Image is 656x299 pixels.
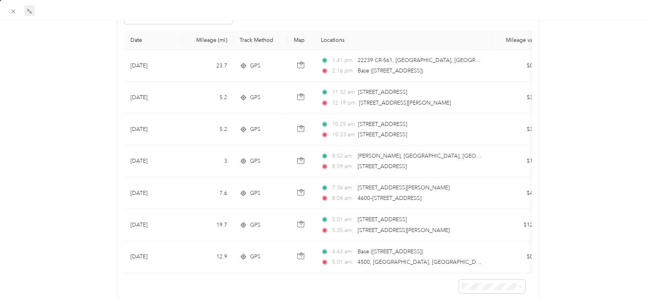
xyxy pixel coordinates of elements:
span: 10:33 am [332,131,355,139]
td: $12.71 [493,209,547,241]
span: [STREET_ADDRESS][PERSON_NAME] [358,227,450,234]
span: [STREET_ADDRESS][PERSON_NAME] [358,184,450,191]
td: 7.6 [182,177,233,209]
th: Locations [315,31,493,50]
span: 4600–[STREET_ADDRESS] [358,195,421,201]
td: 12.9 [182,241,233,273]
span: 11:52 am [332,88,355,96]
span: 8:04 am [332,194,354,203]
span: [STREET_ADDRESS][PERSON_NAME] [359,100,451,106]
th: Map [288,31,315,50]
span: GPS [250,125,260,134]
span: [STREET_ADDRESS] [358,131,408,138]
td: 23.7 [182,50,233,82]
td: [DATE] [124,241,182,273]
span: GPS [250,253,260,261]
span: [STREET_ADDRESS] [358,89,408,95]
td: 3 [182,146,233,177]
td: $0.00 [493,241,547,273]
span: 5:35 am [332,226,354,235]
td: [DATE] [124,146,182,177]
span: 7:36 am [332,184,354,192]
span: 4:43 am [332,247,354,256]
span: [STREET_ADDRESS] [358,163,407,170]
span: GPS [250,189,260,198]
span: GPS [250,93,260,102]
th: Mileage (mi) [182,31,233,50]
th: Date [124,31,182,50]
td: 19.7 [182,209,233,241]
span: 22239 CR-561, [GEOGRAPHIC_DATA], [GEOGRAPHIC_DATA] [358,57,510,64]
span: 1:41 pm [332,56,354,65]
th: Track Method [233,31,288,50]
span: 5:01 am [332,215,354,224]
span: Base ([STREET_ADDRESS]) [358,248,423,255]
td: $4.90 [493,177,547,209]
td: 5.2 [182,82,233,113]
span: 2:16 pm [332,67,354,75]
td: 5.2 [182,114,233,146]
span: 8:59 am [332,162,354,171]
td: [DATE] [124,114,182,146]
span: GPS [250,221,260,229]
td: [DATE] [124,177,182,209]
span: Base ([STREET_ADDRESS]) [358,67,423,74]
iframe: Everlance-gr Chat Button Frame [613,256,656,299]
td: $3.35 [493,114,547,146]
td: $3.35 [493,82,547,113]
th: Mileage value [493,31,547,50]
span: 12:19 pm [332,99,356,107]
span: [PERSON_NAME], [GEOGRAPHIC_DATA], [GEOGRAPHIC_DATA] [358,153,518,159]
span: GPS [250,62,260,70]
span: 5:01 am [332,258,354,266]
span: GPS [250,157,260,165]
td: $0.00 [493,50,547,82]
td: [DATE] [124,209,182,241]
span: [STREET_ADDRESS] [358,216,407,223]
span: 8:52 am [332,152,354,160]
span: 10:25 am [332,120,355,129]
td: [DATE] [124,82,182,113]
span: [STREET_ADDRESS] [358,121,408,127]
td: [DATE] [124,50,182,82]
td: $1.94 [493,146,547,177]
